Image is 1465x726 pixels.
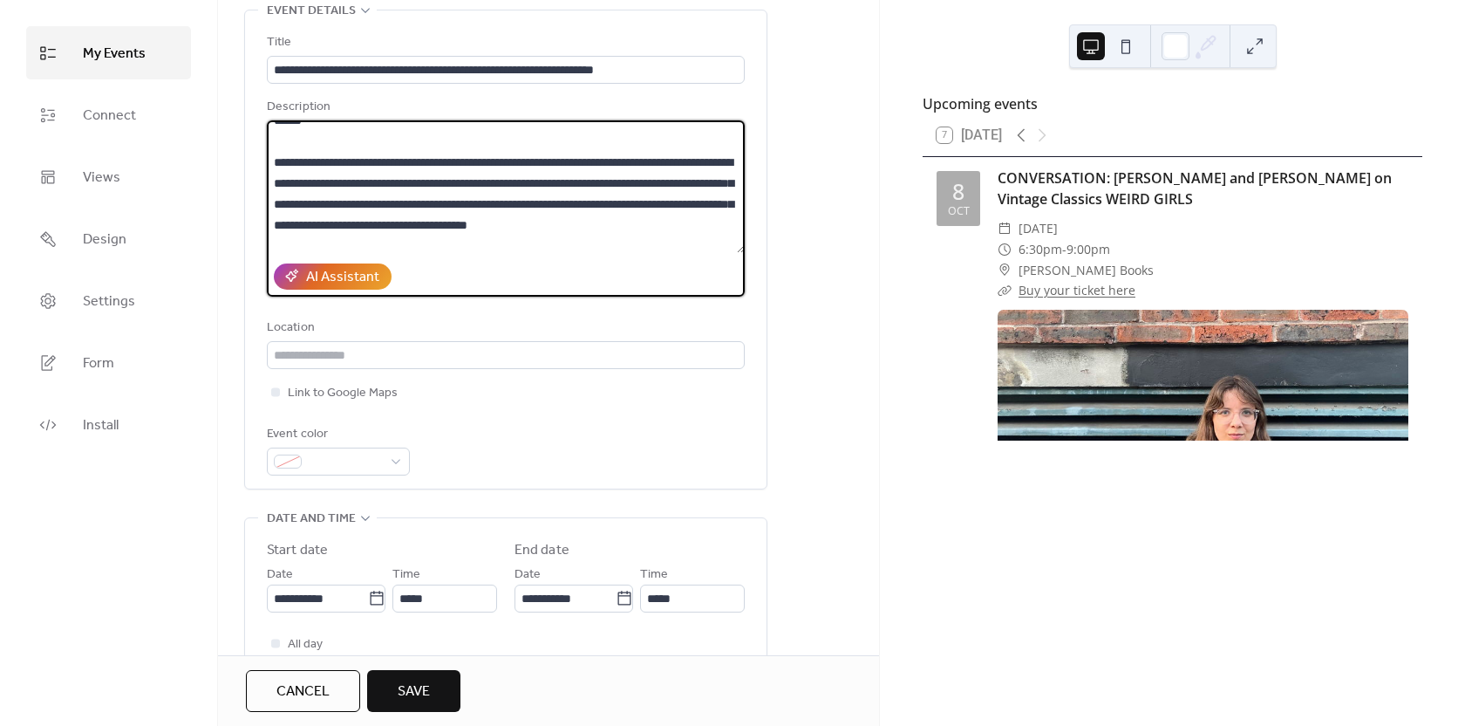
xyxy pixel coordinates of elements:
span: My Events [83,40,146,67]
span: Time [392,565,420,586]
div: End date [514,540,569,561]
div: AI Assistant [306,267,379,288]
span: All day [288,634,323,655]
div: Title [267,32,741,53]
span: Install [83,412,119,439]
div: ​ [998,239,1012,260]
button: AI Assistant [274,264,392,290]
span: Settings [83,288,135,315]
button: Save [367,670,460,712]
span: Link to Google Maps [288,383,398,404]
span: Connect [83,102,136,129]
div: ​ [998,260,1012,281]
a: Views [26,150,191,203]
a: Form [26,336,191,389]
span: 9:00pm [1066,239,1110,260]
span: - [1062,239,1066,260]
span: 6:30pm [1019,239,1062,260]
a: CONVERSATION: [PERSON_NAME] and [PERSON_NAME] on Vintage Classics WEIRD GIRLS [998,168,1392,209]
a: Install [26,398,191,451]
button: Cancel [246,670,360,712]
span: [PERSON_NAME] Books [1019,260,1154,281]
span: Event details [267,1,356,22]
span: Views [83,164,120,191]
a: Buy your ticket here [1019,282,1135,298]
div: Description [267,97,741,118]
div: Event color [267,424,406,445]
a: My Events [26,26,191,79]
div: Location [267,318,741,339]
span: Save [398,681,430,702]
div: Start date [267,540,328,561]
div: Oct [948,206,970,217]
span: Date and time [267,509,356,530]
span: Form [83,350,114,377]
span: Date [514,565,541,586]
a: Connect [26,88,191,141]
span: Design [83,226,126,253]
span: Date [267,565,293,586]
span: Time [640,565,668,586]
span: Cancel [276,681,330,702]
div: ​ [998,280,1012,301]
div: ​ [998,218,1012,239]
a: Settings [26,274,191,327]
div: 8 [952,181,964,202]
span: [DATE] [1019,218,1058,239]
a: Design [26,212,191,265]
div: Upcoming events [923,93,1422,114]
